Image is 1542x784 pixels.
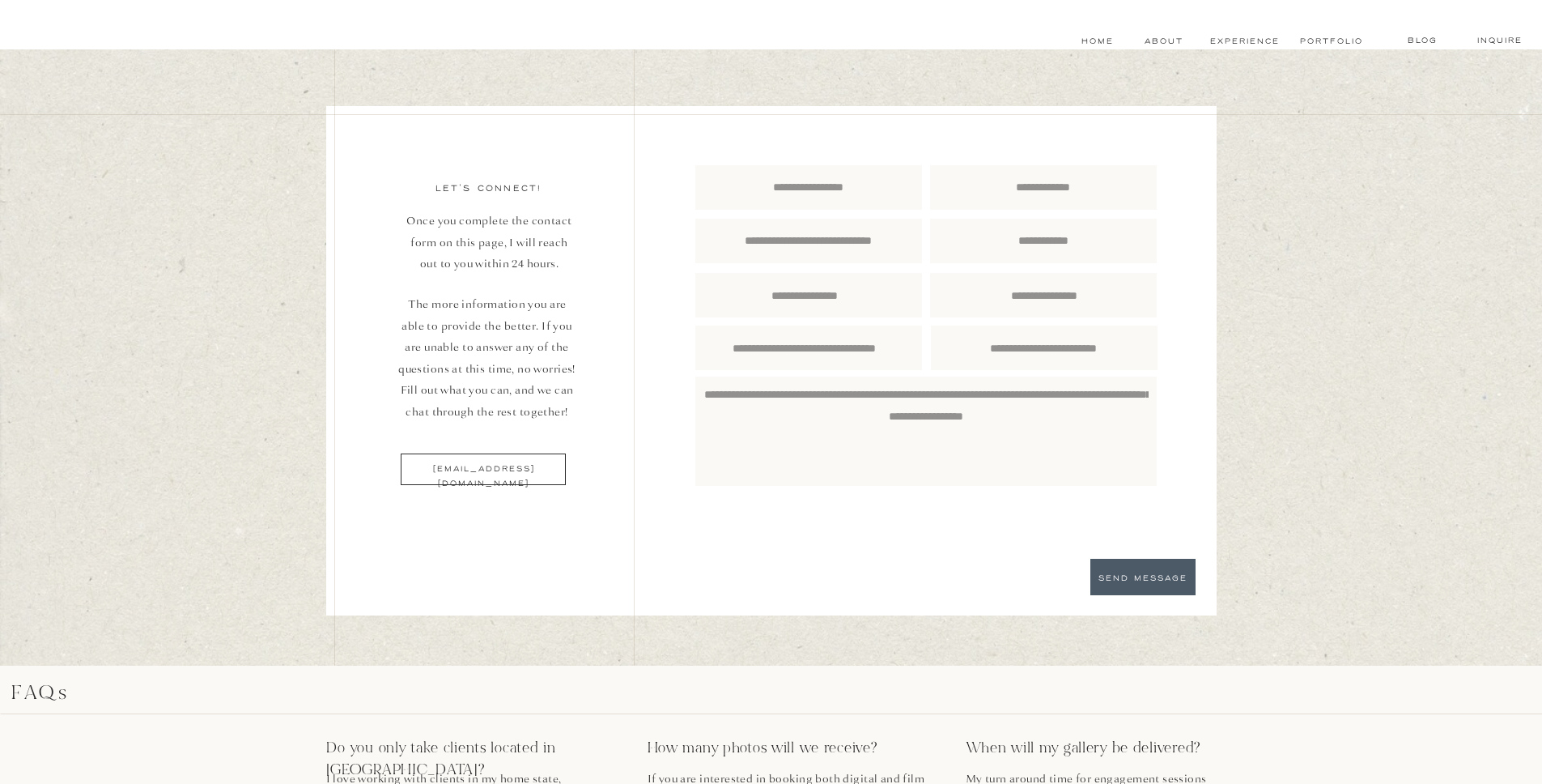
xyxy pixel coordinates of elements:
[648,738,898,761] p: How many photos will we receive?
[1391,34,1454,47] a: blog
[966,738,1230,761] p: When will my gallery be delivered?
[1472,34,1528,47] a: Inquire
[397,294,577,428] p: The more information you are able to provide the better. If you are unable to answer any of the q...
[1079,35,1115,48] a: Home
[1209,35,1281,48] a: experience
[391,462,577,475] a: [EMAIL_ADDRESS][DOMAIN_NAME]
[404,211,576,296] p: Once you complete the contact form on this page, I will reach out to you within 24 hours.
[396,181,582,197] p: let's connect!
[326,738,595,761] p: Do you only take clients located in [GEOGRAPHIC_DATA]?
[1145,35,1180,48] a: About
[1090,572,1196,582] a: SEND MESSAGE
[1300,35,1361,48] a: Portfolio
